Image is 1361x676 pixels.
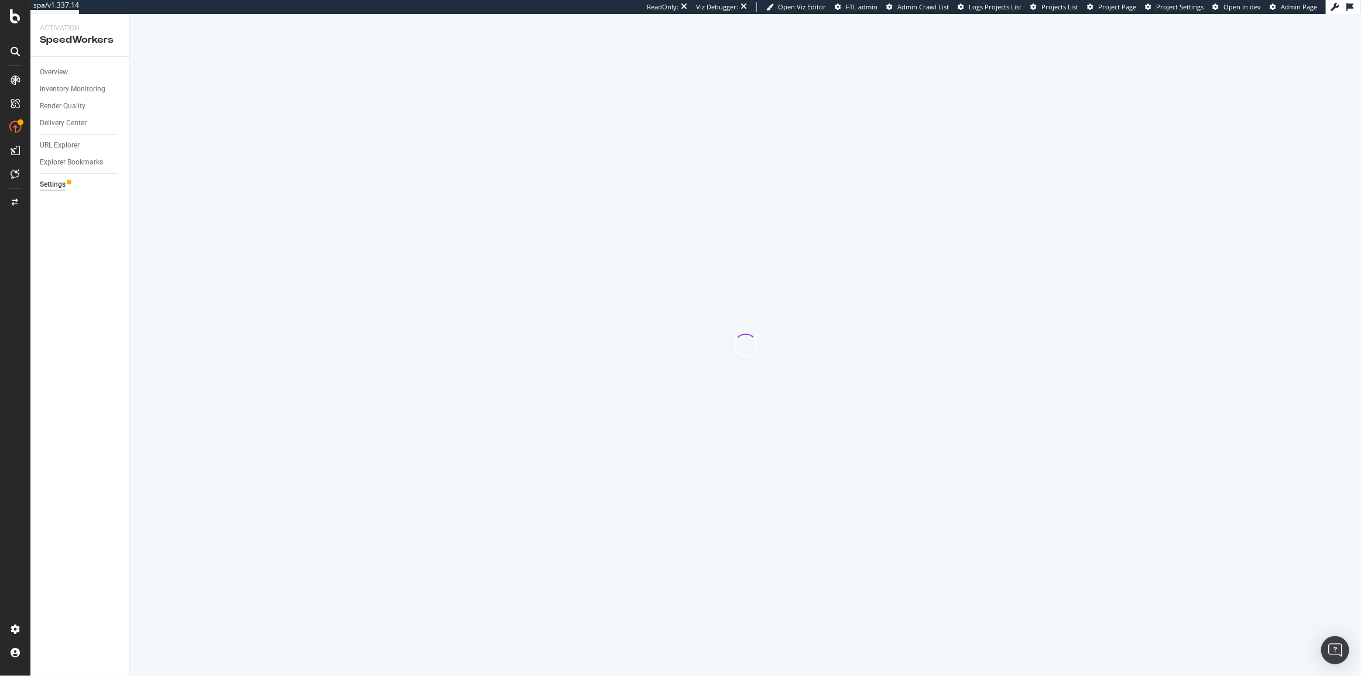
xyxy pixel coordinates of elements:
[40,179,121,191] a: Settings
[1321,636,1349,664] div: Open Intercom Messenger
[40,156,103,169] div: Explorer Bookmarks
[1145,2,1204,12] a: Project Settings
[40,156,121,169] a: Explorer Bookmarks
[40,117,87,129] div: Delivery Center
[40,83,105,95] div: Inventory Monitoring
[40,66,68,78] div: Overview
[1281,2,1317,11] span: Admin Page
[40,117,121,129] a: Delivery Center
[1030,2,1078,12] a: Projects List
[958,2,1021,12] a: Logs Projects List
[846,2,877,11] span: FTL admin
[696,2,738,12] div: Viz Debugger:
[40,83,121,95] a: Inventory Monitoring
[835,2,877,12] a: FTL admin
[969,2,1021,11] span: Logs Projects List
[40,179,66,191] div: Settings
[40,139,80,152] div: URL Explorer
[40,139,121,152] a: URL Explorer
[40,100,121,112] a: Render Quality
[40,23,120,33] div: Activation
[1212,2,1261,12] a: Open in dev
[766,2,826,12] a: Open Viz Editor
[886,2,949,12] a: Admin Crawl List
[1270,2,1317,12] a: Admin Page
[1041,2,1078,11] span: Projects List
[778,2,826,11] span: Open Viz Editor
[1098,2,1136,11] span: Project Page
[1223,2,1261,11] span: Open in dev
[40,66,121,78] a: Overview
[647,2,678,12] div: ReadOnly:
[897,2,949,11] span: Admin Crawl List
[40,33,120,47] div: SpeedWorkers
[1156,2,1204,11] span: Project Settings
[1087,2,1136,12] a: Project Page
[40,100,85,112] div: Render Quality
